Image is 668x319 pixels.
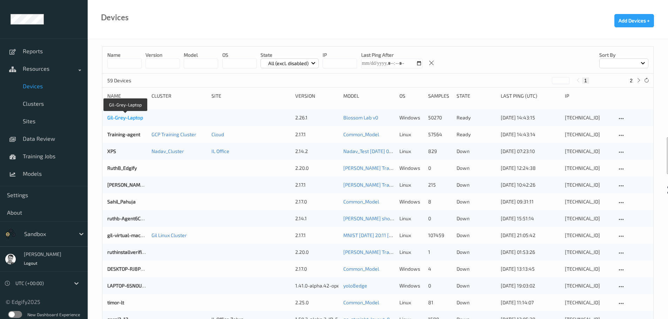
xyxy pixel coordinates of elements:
div: [TECHNICAL_ID] [565,198,612,205]
a: Gil-Grey-Laptop [107,115,143,120]
a: Cloud [211,131,224,137]
div: Devices [101,14,129,21]
div: version [295,92,338,99]
p: windows [399,265,423,272]
p: ready [457,131,496,138]
div: 8 [428,198,452,205]
div: [DATE] 21:05:42 [501,232,560,239]
div: [TECHNICAL_ID] [565,282,612,289]
a: Training-agent [107,131,140,137]
p: down [457,299,496,306]
p: IP [323,51,357,58]
div: 2.17.1 [295,232,338,239]
div: 2.25.0 [295,299,338,306]
a: ruthinstallverificationubuntu-VMware-Virtual-Platform [107,249,231,255]
a: [PERSON_NAME] Training Job New Config [DATE]-07-10 06:51 Auto Save [343,165,501,171]
div: [DATE] 13:13:45 [501,265,560,272]
div: [TECHNICAL_ID] [565,215,612,222]
div: OS [399,92,423,99]
p: down [457,215,496,222]
p: down [457,265,496,272]
a: yolo8edge [343,283,367,289]
p: linux [399,249,423,256]
div: 2.20.0 [295,165,338,172]
a: gil-virtual-machine [107,232,150,238]
button: Add Devices + [614,14,654,27]
p: windows [399,198,423,205]
button: 1 [582,77,589,84]
p: linux [399,148,423,155]
p: ready [457,114,496,121]
div: 81 [428,299,452,306]
div: 2.17.0 [295,198,338,205]
div: [DATE] 14:43:14 [501,131,560,138]
div: 0 [428,165,452,172]
a: [PERSON_NAME] show off [DATE] 11:14 Auto Save [343,215,453,221]
div: 215 [428,181,452,188]
p: Last Ping After [361,51,423,58]
div: [TECHNICAL_ID] [565,181,612,188]
div: [TECHNICAL_ID] [565,165,612,172]
a: Sahil_Pahuja [107,199,136,204]
p: down [457,232,496,239]
p: down [457,249,496,256]
div: [DATE] 11:14:07 [501,299,560,306]
div: [TECHNICAL_ID] [565,131,612,138]
div: [DATE] 15:51:14 [501,215,560,222]
div: 2.26.1 [295,114,338,121]
p: down [457,282,496,289]
div: 2.14.1 [295,215,338,222]
div: Name [107,92,147,99]
div: Model [343,92,394,99]
a: Common_Model [343,266,379,272]
div: Cluster [151,92,207,99]
p: linux [399,215,423,222]
div: Samples [428,92,452,99]
div: 829 [428,148,452,155]
p: All (excl. disabled) [266,60,311,67]
p: down [457,181,496,188]
div: Last Ping (UTC) [501,92,560,99]
div: [TECHNICAL_ID] [565,299,612,306]
a: DESKTOP-RJ8PDM8 [107,266,151,272]
div: [DATE] 07:23:10 [501,148,560,155]
p: model [184,51,218,58]
div: [TECHNICAL_ID] [565,232,612,239]
div: 1 [428,249,452,256]
div: [DATE] 19:03:02 [501,282,560,289]
p: linux [399,299,423,306]
a: [PERSON_NAME] Training Job New Config [DATE]-07-10 09:38 Auto Save [343,249,502,255]
div: 1.41.0-alpha.42-openvino_onnx [295,282,338,289]
p: down [457,165,496,172]
p: OS [222,51,257,58]
a: Common_Model [343,199,379,204]
div: State [457,92,496,99]
div: 2.17.0 [295,265,338,272]
p: down [457,198,496,205]
p: windows [399,114,423,121]
div: ip [565,92,612,99]
div: [DATE] 10:42:26 [501,181,560,188]
p: Name [107,51,142,58]
div: 4 [428,265,452,272]
div: [TECHNICAL_ID] [565,148,612,155]
div: 0 [428,282,452,289]
p: version [146,51,180,58]
div: [DATE] 12:24:38 [501,165,560,172]
a: timor-lt [107,299,124,305]
div: 57564 [428,131,452,138]
a: [PERSON_NAME]-EdgifyAgentUbuntu [107,182,190,188]
div: [TECHNICAL_ID] [565,265,612,272]
p: 59 Devices [107,77,160,84]
div: 2.17.1 [295,131,338,138]
div: 2.17.1 [295,181,338,188]
p: windows [399,282,423,289]
a: Nadav_Cluster [151,148,184,154]
div: [TECHNICAL_ID] [565,114,612,121]
a: LAPTOP-6SN0UMFK [107,283,151,289]
a: IL Office [211,148,229,154]
button: 2 [628,77,635,84]
div: 0 [428,215,452,222]
a: XPS [107,148,116,154]
div: 50270 [428,114,452,121]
